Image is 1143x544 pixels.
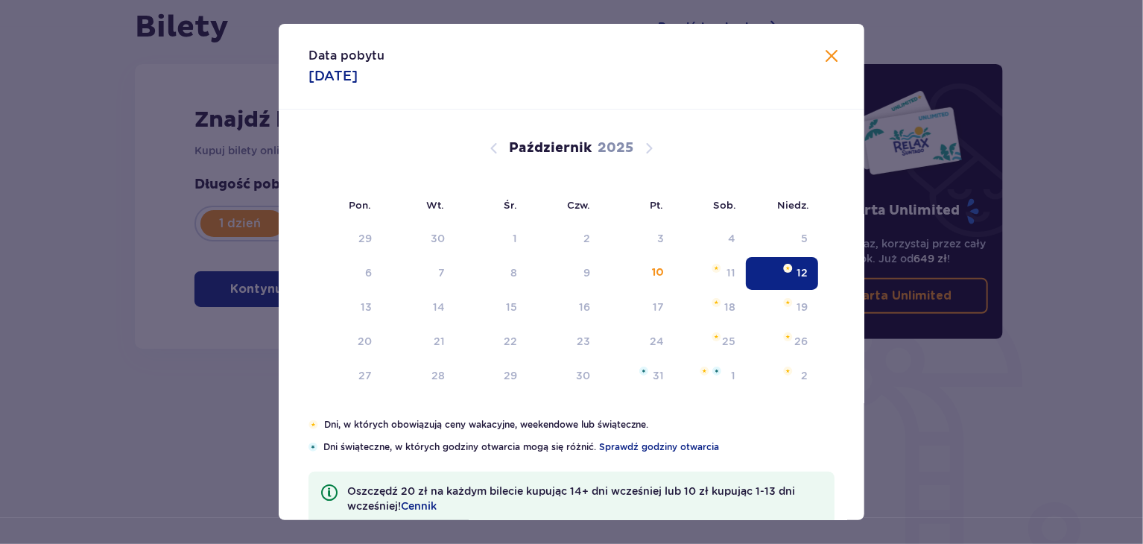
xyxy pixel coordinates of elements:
[712,332,721,341] img: Pomarańczowa gwiazdka
[358,368,372,383] div: 27
[455,326,528,358] td: środa, 22 października 2025
[712,298,721,307] img: Pomarańczowa gwiazdka
[579,300,590,314] div: 16
[639,367,648,376] img: Niebieska gwiazdka
[308,443,317,452] img: Niebieska gwiazdka
[598,139,634,157] p: 2025
[783,367,793,376] img: Pomarańczowa gwiazdka
[652,265,664,280] div: 10
[797,300,808,314] div: 19
[797,265,808,280] div: 12
[308,291,382,324] td: poniedziałek, 13 października 2025
[657,231,664,246] div: 3
[382,326,456,358] td: wtorek, 21 października 2025
[577,334,590,349] div: 23
[382,291,456,324] td: wtorek, 14 października 2025
[674,326,747,358] td: sobota, 25 października 2025
[601,223,674,256] td: Data niedostępna. piątek, 3 października 2025
[823,48,840,66] button: Zamknij
[382,223,456,256] td: Data niedostępna. wtorek, 30 września 2025
[794,334,808,349] div: 26
[746,223,818,256] td: Data niedostępna. niedziela, 5 października 2025
[601,326,674,358] td: piątek, 24 października 2025
[382,257,456,290] td: Data niedostępna. wtorek, 7 października 2025
[455,360,528,393] td: środa, 29 października 2025
[601,291,674,324] td: piątek, 17 października 2025
[777,199,809,211] small: Niedz.
[713,199,736,211] small: Sob.
[365,265,372,280] div: 6
[726,265,735,280] div: 11
[674,257,747,290] td: sobota, 11 października 2025
[308,48,384,64] p: Data pobytu
[650,334,664,349] div: 24
[324,418,835,431] p: Dni, w których obowiązują ceny wakacyjne, weekendowe lub świąteczne.
[583,265,590,280] div: 9
[640,139,658,157] button: Następny miesiąc
[349,199,371,211] small: Pon.
[308,420,318,429] img: Pomarańczowa gwiazdka
[323,440,835,454] p: Dni świąteczne, w których godziny otwarcia mogą się różnić.
[513,231,517,246] div: 1
[308,67,358,85] p: [DATE]
[722,334,735,349] div: 25
[347,484,823,513] p: Oszczędź 20 zł na każdym bilecie kupując 14+ dni wcześniej lub 10 zł kupując 1-13 dni wcześniej!
[746,326,818,358] td: niedziela, 26 października 2025
[728,231,735,246] div: 4
[434,334,445,349] div: 21
[576,368,590,383] div: 30
[601,360,674,393] td: piątek, 31 października 2025
[308,223,382,256] td: Data niedostępna. poniedziałek, 29 września 2025
[583,231,590,246] div: 2
[700,367,709,376] img: Pomarańczowa gwiazdka
[724,300,735,314] div: 18
[528,257,601,290] td: Data niedostępna. czwartek, 9 października 2025
[746,360,818,393] td: niedziela, 2 listopada 2025
[746,257,818,290] td: Data zaznaczona. niedziela, 12 października 2025
[426,199,444,211] small: Wt.
[401,499,437,513] a: Cennik
[506,300,517,314] div: 15
[308,326,382,358] td: poniedziałek, 20 października 2025
[510,265,517,280] div: 8
[433,300,445,314] div: 14
[783,332,793,341] img: Pomarańczowa gwiazdka
[528,291,601,324] td: czwartek, 16 października 2025
[528,360,601,393] td: czwartek, 30 października 2025
[438,265,445,280] div: 7
[783,264,793,273] img: Pomarańczowa gwiazdka
[674,360,747,393] td: sobota, 1 listopada 2025
[308,257,382,290] td: Data niedostępna. poniedziałek, 6 października 2025
[528,223,601,256] td: Data niedostępna. czwartek, 2 października 2025
[361,300,372,314] div: 13
[783,298,793,307] img: Pomarańczowa gwiazdka
[504,199,517,211] small: Śr.
[801,231,808,246] div: 5
[504,334,517,349] div: 22
[746,291,818,324] td: niedziela, 19 października 2025
[712,264,721,273] img: Pomarańczowa gwiazdka
[653,300,664,314] div: 17
[599,440,719,454] a: Sprawdź godziny otwarcia
[485,139,503,157] button: Poprzedni miesiąc
[801,368,808,383] div: 2
[650,199,663,211] small: Pt.
[674,223,747,256] td: Data niedostępna. sobota, 4 października 2025
[504,368,517,383] div: 29
[653,368,664,383] div: 31
[455,291,528,324] td: środa, 15 października 2025
[601,257,674,290] td: piątek, 10 października 2025
[431,368,445,383] div: 28
[455,257,528,290] td: Data niedostępna. środa, 8 października 2025
[567,199,590,211] small: Czw.
[731,368,735,383] div: 1
[358,231,372,246] div: 29
[528,326,601,358] td: czwartek, 23 października 2025
[431,231,445,246] div: 30
[358,334,372,349] div: 20
[674,291,747,324] td: sobota, 18 października 2025
[455,223,528,256] td: Data niedostępna. środa, 1 października 2025
[382,360,456,393] td: wtorek, 28 października 2025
